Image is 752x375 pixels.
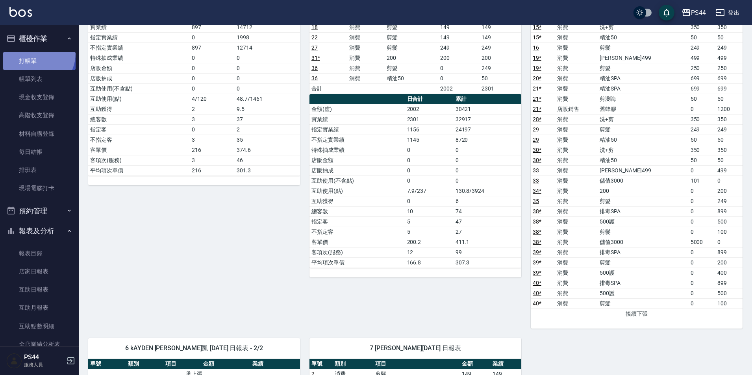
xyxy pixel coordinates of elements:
td: 250 [689,63,716,73]
td: 剪髮 [385,32,438,42]
td: 374.6 [235,145,300,155]
div: PS44 [691,8,706,18]
a: 排班表 [3,161,76,179]
td: 500護 [598,288,688,298]
td: 剪髮 [598,196,688,206]
img: Logo [9,7,32,17]
td: 互助使用(點) [309,186,405,196]
td: 499 [715,53,743,63]
td: 249 [689,42,716,53]
td: 指定實業績 [88,32,190,42]
td: 500護 [598,216,688,227]
td: 0 [454,175,521,186]
td: 0 [190,32,235,42]
td: 剪髮 [598,227,688,237]
td: 307.3 [454,257,521,268]
td: 消費 [555,83,598,94]
td: 249 [715,196,743,206]
td: 實業績 [88,22,190,32]
td: 消費 [555,63,598,73]
td: 消費 [555,175,598,186]
th: 項目 [373,359,460,369]
td: 消費 [555,165,598,175]
td: 0 [689,165,716,175]
td: 店販銷售 [555,104,598,114]
td: 0 [689,104,716,114]
td: 消費 [555,288,598,298]
td: 客項次(服務) [88,155,190,165]
td: 350 [689,22,716,32]
td: 200 [438,53,480,63]
td: 精油SPA [598,83,688,94]
td: 37 [235,114,300,124]
td: 8720 [454,135,521,145]
td: 0 [689,206,716,216]
td: 0 [689,227,716,237]
td: 0 [405,145,454,155]
td: 0 [405,155,454,165]
a: 27 [311,44,318,51]
td: 0 [405,175,454,186]
td: 互助獲得 [309,196,405,206]
td: 27 [454,227,521,237]
a: 材料自購登錄 [3,125,76,143]
a: 18 [311,24,318,30]
td: 0 [689,186,716,196]
td: 消費 [555,237,598,247]
th: 單號 [309,359,333,369]
td: 接續下張 [531,308,743,319]
td: 互助獲得 [88,104,190,114]
td: 消費 [555,124,598,135]
td: 1156 [405,124,454,135]
td: 排毒SPA [598,206,688,216]
td: 0 [405,196,454,206]
a: 33 [533,177,539,184]
a: 高階收支登錄 [3,106,76,124]
td: 消費 [555,298,598,308]
td: 指定客 [309,216,405,227]
td: 0 [689,288,716,298]
td: 店販金額 [88,63,190,73]
td: 216 [190,165,235,175]
td: 50 [715,32,743,42]
td: 350 [689,114,716,124]
td: 平均項次單價 [309,257,405,268]
td: 總客數 [88,114,190,124]
td: 50 [715,135,743,145]
td: 0 [454,155,521,165]
td: 7.9/237 [405,186,454,196]
td: 消費 [347,32,385,42]
td: 899 [715,278,743,288]
td: 消費 [555,268,598,278]
td: 消費 [555,206,598,216]
td: 不指定客 [88,135,190,145]
td: 0 [235,83,300,94]
td: 0 [689,216,716,227]
td: 50 [689,155,716,165]
td: 200 [715,257,743,268]
td: 0 [190,63,235,73]
td: 200 [715,186,743,196]
td: 1145 [405,135,454,145]
td: 9.5 [235,104,300,114]
th: 日合計 [405,94,454,104]
td: 130.8/3924 [454,186,521,196]
td: 50 [715,94,743,104]
td: 消費 [555,227,598,237]
td: 30421 [454,104,521,114]
a: 現金收支登錄 [3,88,76,106]
td: 100 [715,227,743,237]
td: 74 [454,206,521,216]
td: 消費 [555,135,598,145]
table: a dense table [88,2,300,176]
td: 50 [715,155,743,165]
td: 剪髮 [385,42,438,53]
td: 249 [715,42,743,53]
td: 0 [438,63,480,73]
td: 0 [235,53,300,63]
a: 現場電腦打卡 [3,179,76,197]
td: 消費 [347,53,385,63]
td: 499 [689,53,716,63]
td: 2301 [405,114,454,124]
td: 消費 [555,186,598,196]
